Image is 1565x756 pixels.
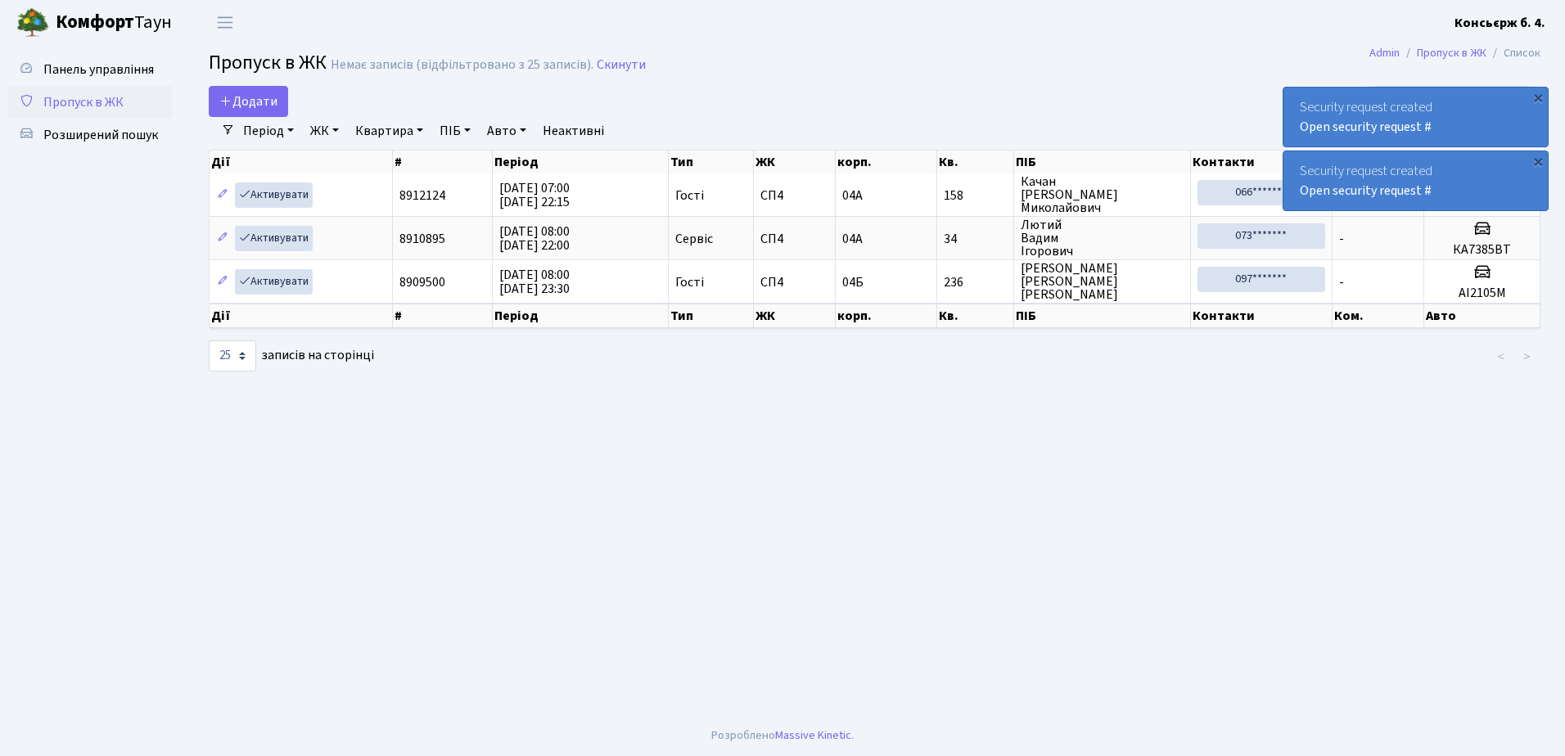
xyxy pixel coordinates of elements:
span: 04Б [842,273,864,291]
span: СП4 [760,232,828,245]
span: 8910895 [399,230,445,248]
span: Пропуск в ЖК [209,48,327,77]
th: Контакти [1191,151,1332,173]
b: Консьєрж б. 4. [1455,14,1545,32]
span: Панель управління [43,61,154,79]
span: [PERSON_NAME] [PERSON_NAME] [PERSON_NAME] [1021,262,1184,301]
th: Авто [1424,304,1540,328]
a: Квартира [349,117,430,145]
span: 236 [944,276,1008,289]
a: Open security request # [1300,118,1432,136]
th: Кв. [937,151,1015,173]
a: Консьєрж б. 4. [1455,13,1545,33]
a: Неактивні [536,117,611,145]
span: СП4 [760,276,828,289]
span: Лютий Вадим Ігорович [1021,218,1184,258]
span: 34 [944,232,1008,245]
span: - [1339,230,1344,248]
th: # [393,151,493,173]
span: 8912124 [399,187,445,205]
span: Сервіс [675,232,713,245]
label: записів на сторінці [209,340,374,371]
span: Розширений пошук [43,126,158,144]
span: [DATE] 08:00 [DATE] 22:00 [499,223,570,254]
th: Тип [669,304,755,328]
span: 04А [842,230,863,248]
button: Переключити навігацію [205,9,246,36]
th: # [393,304,493,328]
span: 8909500 [399,273,445,291]
th: Контакти [1191,304,1332,328]
th: ЖК [754,151,836,173]
span: 04А [842,187,863,205]
span: Додати [219,92,277,110]
th: ПІБ [1014,151,1191,173]
div: Security request created [1283,151,1548,210]
a: Пропуск в ЖК [8,86,172,119]
a: Massive Kinetic [775,727,851,744]
a: Open security request # [1300,182,1432,200]
span: [DATE] 08:00 [DATE] 23:30 [499,266,570,298]
th: Період [493,151,668,173]
span: Гості [675,189,704,202]
th: Період [493,304,668,328]
a: Розширений пошук [8,119,172,151]
a: Активувати [235,269,313,295]
a: Авто [480,117,533,145]
th: корп. [836,151,937,173]
span: [DATE] 07:00 [DATE] 22:15 [499,179,570,211]
h5: АІ2105М [1431,286,1533,301]
span: СП4 [760,189,828,202]
h5: КА5547АХ [1431,199,1533,214]
span: Пропуск в ЖК [43,93,124,111]
a: Додати [209,86,288,117]
a: Скинути [597,57,646,73]
th: Кв. [937,304,1015,328]
a: Панель управління [8,53,172,86]
span: - [1339,273,1344,291]
a: Активувати [235,226,313,251]
a: Період [237,117,300,145]
img: logo.png [16,7,49,39]
h5: КА7385ВТ [1431,242,1533,258]
th: корп. [836,304,937,328]
th: ЖК [754,304,836,328]
div: × [1530,153,1546,169]
div: Security request created [1283,88,1548,146]
div: Розроблено . [711,727,854,745]
th: Дії [210,304,393,328]
div: Немає записів (відфільтровано з 25 записів). [331,57,593,73]
select: записів на сторінці [209,340,256,371]
span: 158 [944,189,1008,202]
span: Таун [56,9,172,37]
th: Дії [210,151,393,173]
a: Активувати [235,182,313,208]
div: × [1530,89,1546,106]
th: Тип [669,151,755,173]
b: Комфорт [56,9,134,35]
a: ПІБ [433,117,477,145]
th: ПІБ [1014,304,1191,328]
span: Гості [675,276,704,289]
a: ЖК [304,117,345,145]
span: Качан [PERSON_NAME] Миколайович [1021,175,1184,214]
th: Ком. [1333,304,1425,328]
